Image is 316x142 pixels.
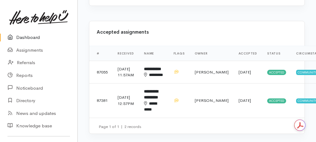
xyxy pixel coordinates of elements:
[89,83,113,118] td: 87381
[89,46,113,61] th: #
[190,83,234,118] td: [PERSON_NAME]
[113,61,139,83] td: [DATE] 11:57AM
[190,61,234,83] td: [PERSON_NAME]
[239,98,251,103] time: [DATE]
[99,124,141,129] small: Page 1 of 1 2 records
[113,46,139,61] th: Received
[139,46,169,61] th: Name
[169,46,190,61] th: Flags
[234,46,262,61] th: Accepted
[97,29,149,35] b: Accepted assignments
[121,124,123,129] span: |
[239,69,251,75] time: [DATE]
[89,61,113,83] td: 87055
[267,98,286,103] span: Accepted
[190,46,234,61] th: Owner
[113,83,139,118] td: [DATE] 12:57PM
[267,70,286,75] span: Accepted
[262,46,291,61] th: Status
